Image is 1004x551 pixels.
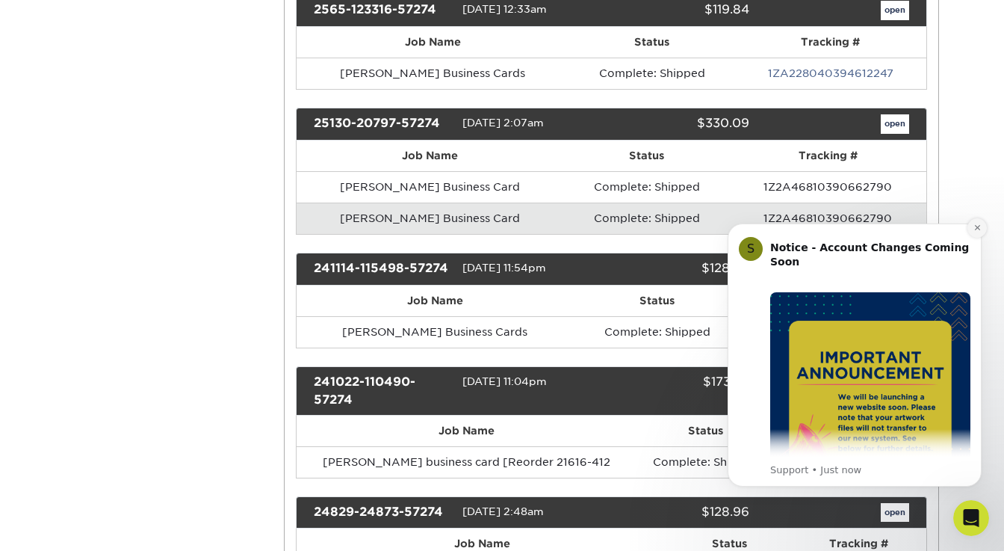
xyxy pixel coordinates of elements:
[297,27,570,58] th: Job Name
[297,416,638,446] th: Job Name
[953,500,989,536] iframe: Intercom live chat
[462,505,544,517] span: [DATE] 2:48am
[600,373,760,409] div: $173.95
[730,171,926,203] td: 1Z2A46810390662790
[297,316,574,348] td: [PERSON_NAME] Business Cards
[303,259,462,279] div: 241114-115498-57274
[730,141,926,171] th: Tracking #
[637,446,774,478] td: Complete: Shipped
[462,117,544,129] span: [DATE] 2:07am
[563,141,729,171] th: Status
[600,503,760,523] div: $128.96
[297,286,574,316] th: Job Name
[600,259,760,279] div: $128.96
[734,27,926,58] th: Tracking #
[637,416,774,446] th: Status
[600,1,760,20] div: $119.84
[569,27,734,58] th: Status
[569,58,734,89] td: Complete: Shipped
[297,141,564,171] th: Job Name
[881,503,909,523] a: open
[4,505,127,546] iframe: Google Customer Reviews
[881,1,909,20] a: open
[297,58,570,89] td: [PERSON_NAME] Business Cards
[574,316,741,348] td: Complete: Shipped
[297,203,564,234] td: [PERSON_NAME] Business Card
[705,201,1004,511] iframe: Intercom notifications message
[462,375,547,387] span: [DATE] 11:04pm
[303,114,462,134] div: 25130-20797-57274
[563,203,729,234] td: Complete: Shipped
[303,1,462,20] div: 2565-123316-57274
[563,171,729,203] td: Complete: Shipped
[303,503,462,523] div: 24829-24873-57274
[462,262,546,274] span: [DATE] 11:54pm
[574,286,741,316] th: Status
[303,373,462,409] div: 241022-110490-57274
[462,3,547,15] span: [DATE] 12:33am
[600,114,760,134] div: $330.09
[768,67,893,79] a: 1ZA228040394612247
[881,114,909,134] a: open
[297,171,564,203] td: [PERSON_NAME] Business Card
[297,446,638,478] td: [PERSON_NAME] business card [Reorder 21616-412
